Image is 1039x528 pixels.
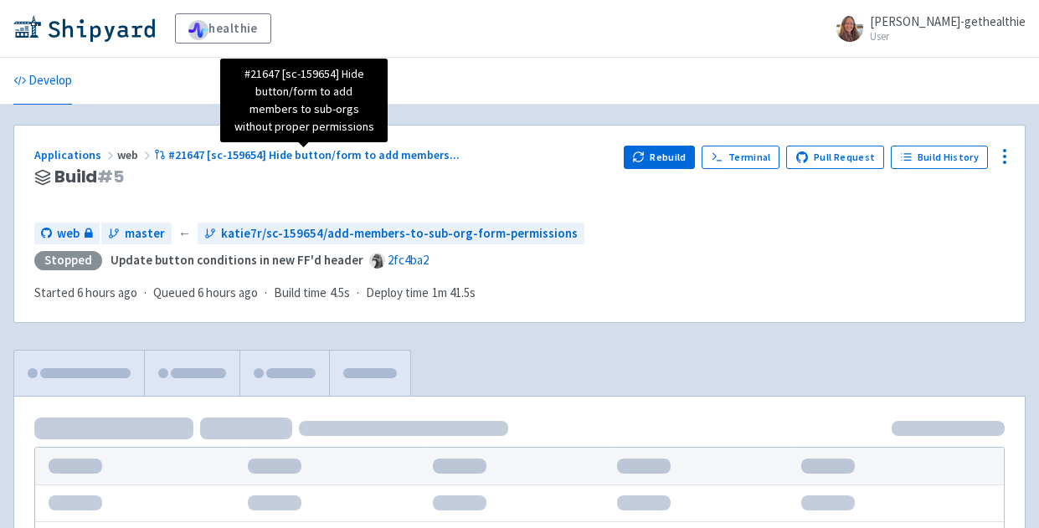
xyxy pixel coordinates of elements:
span: Build time [274,284,327,303]
span: katie7r/sc-159654/add-members-to-sub-org-form-permissions [221,224,578,243]
span: master [125,224,165,243]
span: #21647 [sc-159654] Hide button/form to add members ... [168,147,460,162]
span: web [57,224,80,243]
span: Queued [153,285,258,300]
time: 6 hours ago [198,285,258,300]
span: 4.5s [330,284,350,303]
span: web [117,147,154,162]
a: Pull Request [786,146,884,169]
a: Applications [34,147,117,162]
a: healthie [175,13,271,44]
a: katie7r/sc-159654/add-members-to-sub-org-form-permissions [198,223,584,245]
a: Develop [13,58,72,105]
img: Shipyard logo [13,15,155,42]
time: 6 hours ago [77,285,137,300]
a: Build History [891,146,988,169]
a: #21647 [sc-159654] Hide button/form to add members... [154,147,462,162]
span: Deploy time [366,284,429,303]
div: Stopped [34,251,102,270]
a: [PERSON_NAME]-gethealthie User [826,15,1026,42]
div: · · · [34,284,486,303]
a: 2fc4ba2 [388,252,429,268]
button: Rebuild [624,146,696,169]
a: web [34,223,100,245]
span: ← [178,224,191,243]
span: Started [34,285,137,300]
span: Build [54,167,124,187]
a: master [101,223,172,245]
span: 1m 41.5s [432,284,476,303]
span: [PERSON_NAME]-gethealthie [870,13,1026,29]
small: User [870,31,1026,42]
span: # 5 [97,165,124,188]
strong: Update button conditions in new FF'd header [111,252,363,268]
a: Terminal [702,146,779,169]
